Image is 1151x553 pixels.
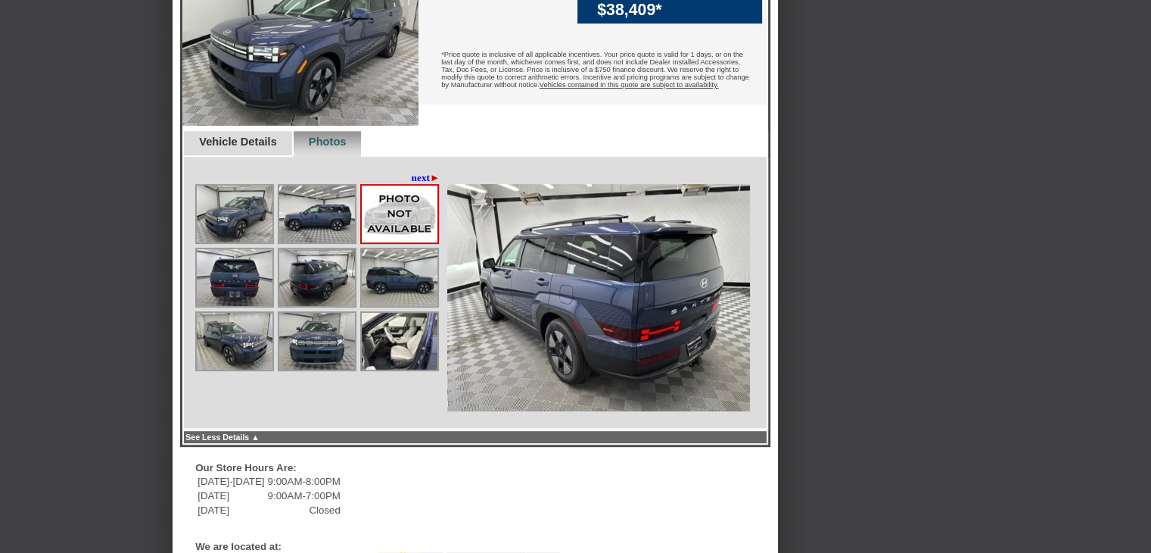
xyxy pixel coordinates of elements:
[418,39,767,104] div: *Price quote is inclusive of all applicable incentives. Your price quote is valid for 1 days, or ...
[597,1,754,20] div: $38,409*
[197,504,265,517] td: [DATE]
[362,186,437,242] img: Image.aspx
[540,81,719,89] u: Vehicles contained in this quote are subject to availability.
[197,475,265,488] td: [DATE]-[DATE]
[362,249,437,306] img: Image.aspx
[279,313,355,370] img: Image.aspx
[199,136,277,148] a: Vehicle Details
[430,172,440,183] span: ►
[197,313,272,370] img: Image.aspx
[309,136,347,148] a: Photos
[197,186,272,242] img: Image.aspx
[447,184,750,411] img: Image.aspx
[279,186,355,242] img: Image.aspx
[279,249,355,306] img: Image.aspx
[267,504,341,517] td: Closed
[185,433,260,442] a: See Less Details ▲
[197,249,272,306] img: Image.aspx
[197,489,265,502] td: [DATE]
[195,462,552,473] div: Our Store Hours Are:
[195,541,552,552] div: We are located at:
[362,313,437,370] img: Image.aspx
[412,172,440,184] a: next►
[267,489,341,502] td: 9:00AM-7:00PM
[267,475,341,488] td: 9:00AM-8:00PM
